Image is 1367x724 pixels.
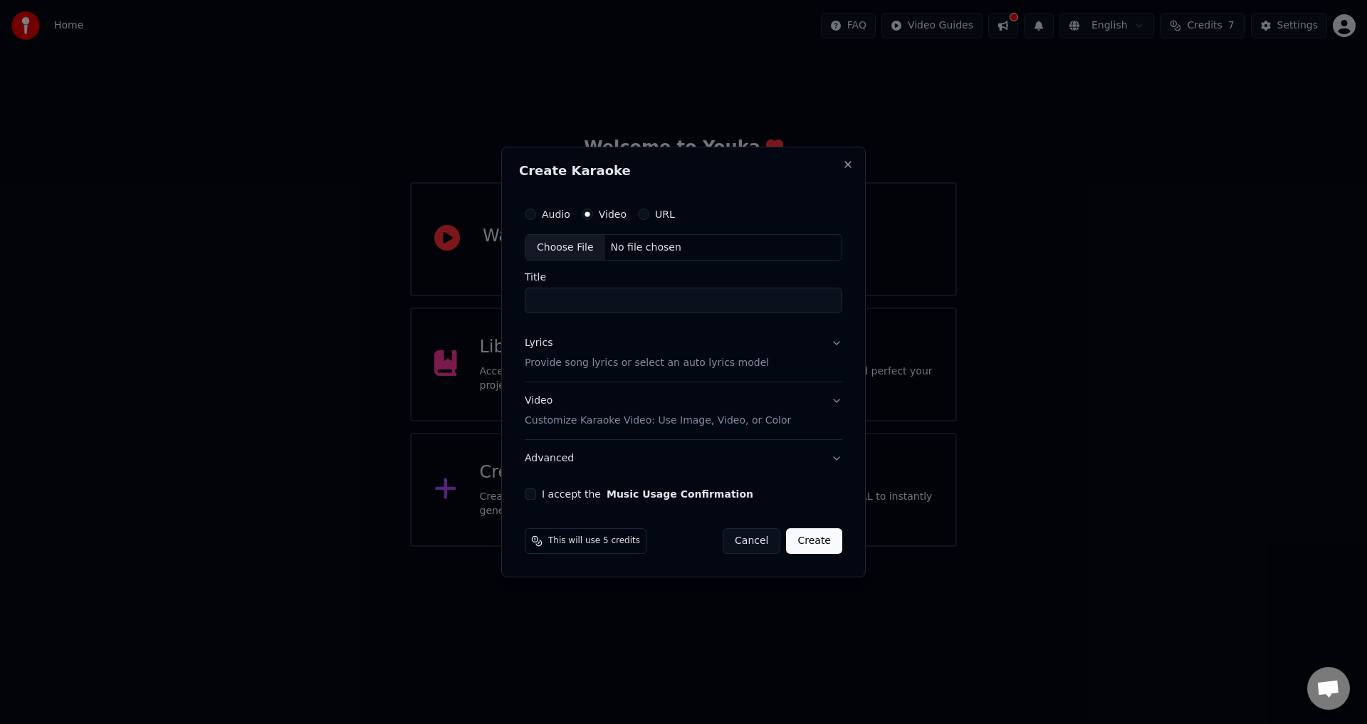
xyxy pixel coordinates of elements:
[525,273,842,283] label: Title
[525,357,769,371] p: Provide song lyrics or select an auto lyrics model
[525,235,605,261] div: Choose File
[723,528,780,554] button: Cancel
[519,164,848,177] h2: Create Karaoke
[525,440,842,477] button: Advanced
[786,528,842,554] button: Create
[525,325,842,382] button: LyricsProvide song lyrics or select an auto lyrics model
[655,209,675,219] label: URL
[607,489,753,499] button: I accept the
[525,414,791,428] p: Customize Karaoke Video: Use Image, Video, or Color
[548,535,640,547] span: This will use 5 credits
[525,383,842,440] button: VideoCustomize Karaoke Video: Use Image, Video, or Color
[542,489,753,499] label: I accept the
[599,209,627,219] label: Video
[525,337,552,351] div: Lyrics
[605,241,687,255] div: No file chosen
[542,209,570,219] label: Audio
[525,394,791,429] div: Video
